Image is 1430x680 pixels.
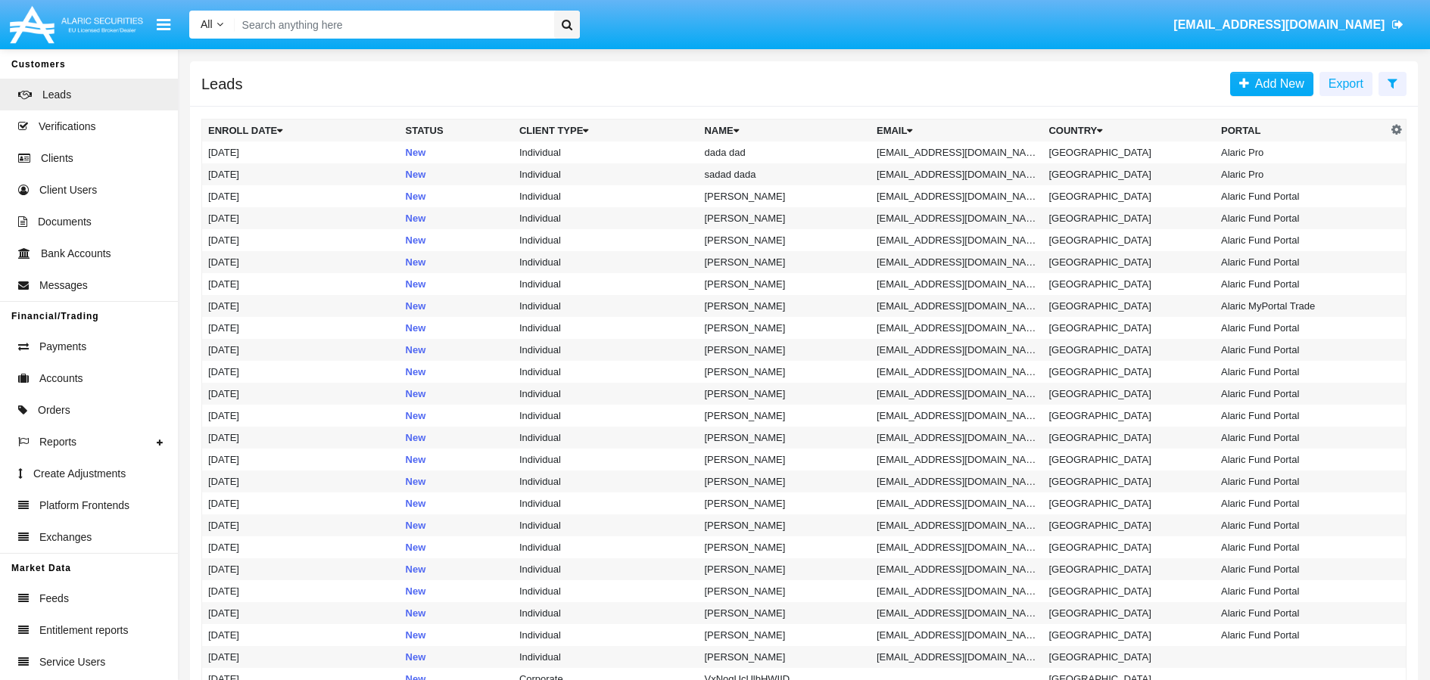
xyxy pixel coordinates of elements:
[1215,558,1388,580] td: Alaric Fund Portal
[1042,470,1215,492] td: [GEOGRAPHIC_DATA]
[513,229,699,251] td: Individual
[1042,405,1215,427] td: [GEOGRAPHIC_DATA]
[1173,18,1385,31] span: [EMAIL_ADDRESS][DOMAIN_NAME]
[33,466,126,482] span: Create Adjustments
[698,229,871,251] td: [PERSON_NAME]
[41,246,111,262] span: Bank Accounts
[698,120,871,142] th: Name
[1042,339,1215,361] td: [GEOGRAPHIC_DATA]
[1215,339,1388,361] td: Alaric Fund Portal
[871,470,1043,492] td: [EMAIL_ADDRESS][DOMAIN_NAME]
[698,339,871,361] td: [PERSON_NAME]
[1042,163,1215,185] td: [GEOGRAPHIC_DATA]
[698,536,871,558] td: [PERSON_NAME]
[400,646,513,668] td: New
[202,580,400,602] td: [DATE]
[202,339,400,361] td: [DATE]
[1319,72,1372,96] button: Export
[202,317,400,339] td: [DATE]
[698,141,871,163] td: dada dad
[513,602,699,624] td: Individual
[400,120,513,142] th: Status
[202,536,400,558] td: [DATE]
[871,514,1043,536] td: [EMAIL_ADDRESS][DOMAIN_NAME]
[38,402,70,418] span: Orders
[513,207,699,229] td: Individual
[1042,120,1215,142] th: Country
[1215,536,1388,558] td: Alaric Fund Portal
[400,163,513,185] td: New
[1042,141,1215,163] td: [GEOGRAPHIC_DATA]
[1042,295,1215,317] td: [GEOGRAPHIC_DATA]
[202,602,400,624] td: [DATE]
[400,295,513,317] td: New
[201,78,243,90] h5: Leads
[8,2,145,47] img: Logo image
[1042,558,1215,580] td: [GEOGRAPHIC_DATA]
[698,449,871,470] td: [PERSON_NAME]
[698,405,871,427] td: [PERSON_NAME]
[698,580,871,602] td: [PERSON_NAME]
[1042,361,1215,383] td: [GEOGRAPHIC_DATA]
[1167,4,1411,46] a: [EMAIL_ADDRESS][DOMAIN_NAME]
[39,434,76,450] span: Reports
[202,492,400,514] td: [DATE]
[871,449,1043,470] td: [EMAIL_ADDRESS][DOMAIN_NAME]
[400,602,513,624] td: New
[400,405,513,427] td: New
[1042,185,1215,207] td: [GEOGRAPHIC_DATA]
[698,163,871,185] td: sadad dada
[513,492,699,514] td: Individual
[698,558,871,580] td: [PERSON_NAME]
[698,273,871,295] td: [PERSON_NAME]
[202,470,400,492] td: [DATE]
[202,295,400,317] td: [DATE]
[1215,295,1388,317] td: Alaric MyPortal Trade
[400,273,513,295] td: New
[871,229,1043,251] td: [EMAIL_ADDRESS][DOMAIN_NAME]
[400,470,513,492] td: New
[513,624,699,646] td: Individual
[202,558,400,580] td: [DATE]
[1042,580,1215,602] td: [GEOGRAPHIC_DATA]
[1215,383,1388,405] td: Alaric Fund Portal
[1042,207,1215,229] td: [GEOGRAPHIC_DATA]
[1215,427,1388,449] td: Alaric Fund Portal
[513,449,699,470] td: Individual
[201,18,213,30] span: All
[39,371,83,387] span: Accounts
[400,361,513,383] td: New
[202,514,400,536] td: [DATE]
[1215,580,1388,602] td: Alaric Fund Portal
[1215,251,1388,273] td: Alaric Fund Portal
[698,624,871,646] td: [PERSON_NAME]
[202,120,400,142] th: Enroll Date
[513,251,699,273] td: Individual
[1230,72,1313,96] a: Add New
[513,383,699,405] td: Individual
[871,492,1043,514] td: [EMAIL_ADDRESS][DOMAIN_NAME]
[871,207,1043,229] td: [EMAIL_ADDRESS][DOMAIN_NAME]
[871,120,1043,142] th: Email
[513,514,699,536] td: Individual
[1042,251,1215,273] td: [GEOGRAPHIC_DATA]
[513,295,699,317] td: Individual
[871,624,1043,646] td: [EMAIL_ADDRESS][DOMAIN_NAME]
[1042,427,1215,449] td: [GEOGRAPHIC_DATA]
[698,361,871,383] td: [PERSON_NAME]
[400,207,513,229] td: New
[1329,77,1363,90] span: Export
[1042,624,1215,646] td: [GEOGRAPHIC_DATA]
[871,141,1043,163] td: [EMAIL_ADDRESS][DOMAIN_NAME]
[1042,492,1215,514] td: [GEOGRAPHIC_DATA]
[400,427,513,449] td: New
[513,646,699,668] td: Individual
[871,383,1043,405] td: [EMAIL_ADDRESS][DOMAIN_NAME]
[400,251,513,273] td: New
[871,361,1043,383] td: [EMAIL_ADDRESS][DOMAIN_NAME]
[513,317,699,339] td: Individual
[698,251,871,273] td: [PERSON_NAME]
[1215,207,1388,229] td: Alaric Fund Portal
[871,558,1043,580] td: [EMAIL_ADDRESS][DOMAIN_NAME]
[871,405,1043,427] td: [EMAIL_ADDRESS][DOMAIN_NAME]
